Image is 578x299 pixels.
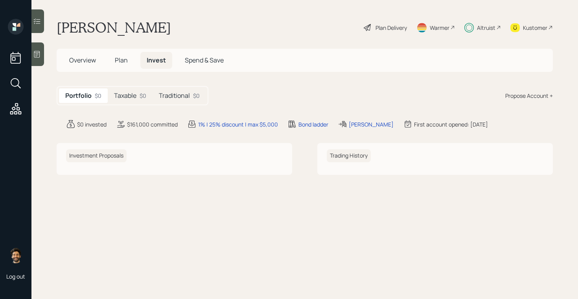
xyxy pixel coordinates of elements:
[430,24,449,32] div: Warmer
[185,56,224,64] span: Spend & Save
[114,92,136,99] h5: Taxable
[147,56,166,64] span: Invest
[198,120,278,128] div: 1% | 25% discount | max $5,000
[8,248,24,263] img: eric-schwartz-headshot.png
[66,149,127,162] h6: Investment Proposals
[523,24,547,32] div: Kustomer
[6,273,25,280] div: Log out
[77,120,107,128] div: $0 invested
[57,19,171,36] h1: [PERSON_NAME]
[65,92,92,99] h5: Portfolio
[477,24,495,32] div: Altruist
[298,120,328,128] div: Bond ladder
[95,92,101,100] div: $0
[349,120,394,128] div: [PERSON_NAME]
[327,149,371,162] h6: Trading History
[414,120,488,128] div: First account opened: [DATE]
[505,92,553,100] div: Propose Account +
[376,24,407,32] div: Plan Delivery
[115,56,128,64] span: Plan
[69,56,96,64] span: Overview
[140,92,146,100] div: $0
[193,92,200,100] div: $0
[159,92,190,99] h5: Traditional
[127,120,178,128] div: $161,000 committed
